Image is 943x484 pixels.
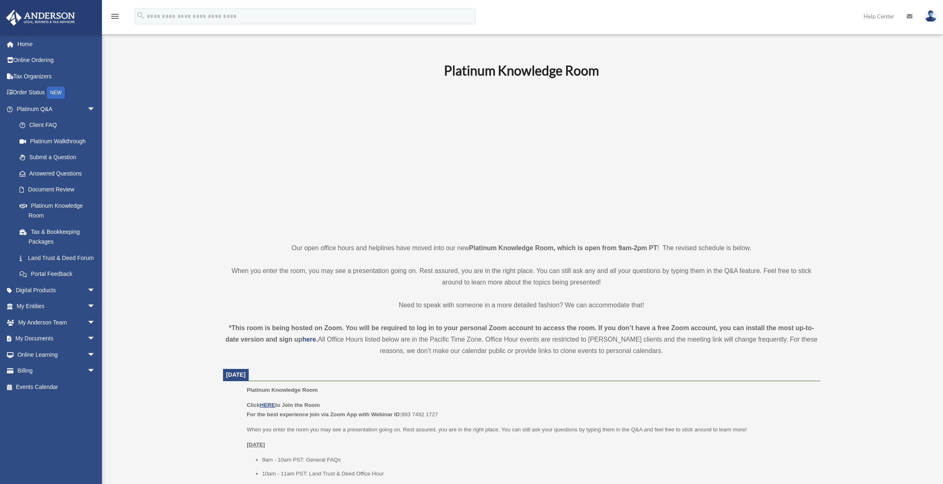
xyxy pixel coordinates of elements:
[6,36,108,52] a: Home
[247,411,401,417] b: For the best experience join via Zoom App with Webinar ID:
[11,198,104,224] a: Platinum Knowledge Room
[136,11,145,20] i: search
[226,371,246,378] span: [DATE]
[6,84,108,101] a: Order StatusNEW
[11,224,108,250] a: Tax & Bookkeeping Packages
[316,336,318,343] strong: .
[444,62,599,78] b: Platinum Knowledge Room
[6,314,108,331] a: My Anderson Teamarrow_drop_down
[247,402,320,408] b: Click to Join the Room
[87,346,104,363] span: arrow_drop_down
[6,346,108,363] a: Online Learningarrow_drop_down
[399,89,644,227] iframe: 231110_Toby_KnowledgeRoom
[223,242,820,254] p: Our open office hours and helplines have moved into our new ! The revised schedule is below.
[302,336,316,343] a: here
[11,266,108,282] a: Portal Feedback
[87,101,104,118] span: arrow_drop_down
[6,298,108,315] a: My Entitiesarrow_drop_down
[469,244,657,251] strong: Platinum Knowledge Room, which is open from 9am-2pm PT
[247,442,265,448] u: [DATE]
[262,455,815,465] li: 9am - 10am PST: General FAQs
[11,133,108,149] a: Platinum Walkthrough
[6,68,108,84] a: Tax Organizers
[4,10,77,26] img: Anderson Advisors Platinum Portal
[6,52,108,69] a: Online Ordering
[11,250,108,266] a: Land Trust & Deed Forum
[260,402,275,408] a: HERE
[110,14,120,21] a: menu
[6,282,108,298] a: Digital Productsarrow_drop_down
[247,387,318,393] span: Platinum Knowledge Room
[87,282,104,299] span: arrow_drop_down
[11,165,108,182] a: Answered Questions
[223,300,820,311] p: Need to speak with someone in a more detailed fashion? We can accommodate that!
[87,363,104,380] span: arrow_drop_down
[11,182,108,198] a: Document Review
[225,324,814,343] strong: *This room is being hosted on Zoom. You will be required to log in to your personal Zoom account ...
[11,149,108,166] a: Submit a Question
[6,363,108,379] a: Billingarrow_drop_down
[6,101,108,117] a: Platinum Q&Aarrow_drop_down
[87,298,104,315] span: arrow_drop_down
[87,331,104,347] span: arrow_drop_down
[47,87,65,99] div: NEW
[6,379,108,395] a: Events Calendar
[247,400,814,420] p: 993 7492 1727
[925,10,937,22] img: User Pic
[223,265,820,288] p: When you enter the room, you may see a presentation going on. Rest assured, you are in the right ...
[87,314,104,331] span: arrow_drop_down
[223,322,820,357] div: All Office Hours listed below are in the Pacific Time Zone. Office Hour events are restricted to ...
[11,117,108,133] a: Client FAQ
[247,425,814,435] p: When you enter the room you may see a presentation going on. Rest assured, you are in the right p...
[262,469,815,479] li: 10am - 11am PST: Land Trust & Deed Office Hour
[110,11,120,21] i: menu
[6,331,108,347] a: My Documentsarrow_drop_down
